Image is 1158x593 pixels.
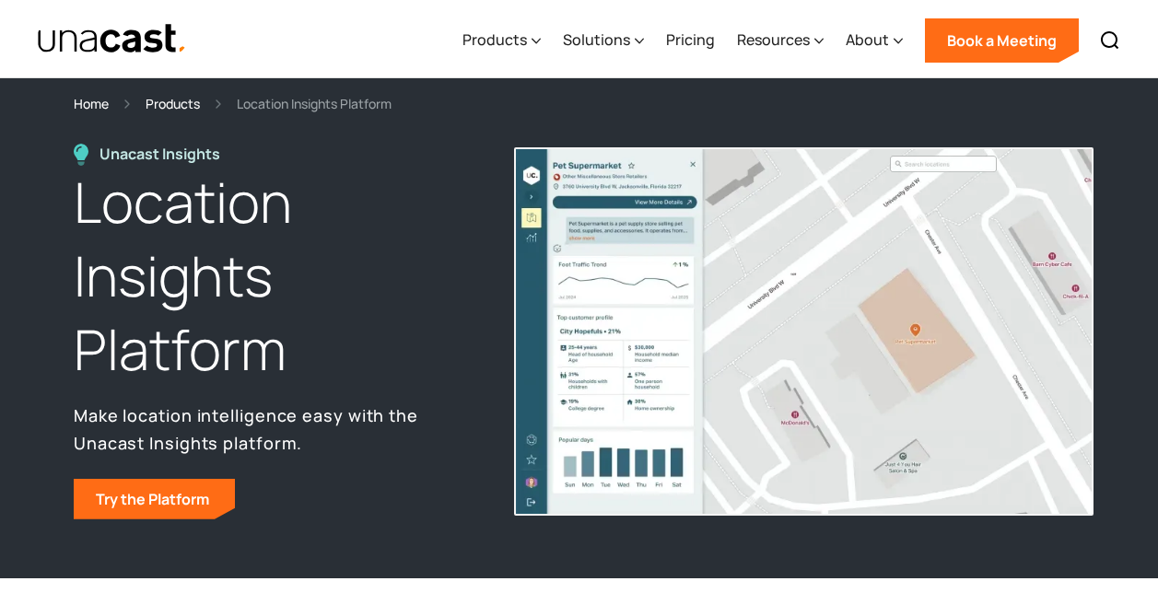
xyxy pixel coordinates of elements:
img: Unacast text logo [37,23,187,55]
div: Solutions [563,3,644,78]
a: Products [146,93,200,114]
div: Products [462,3,541,78]
div: Resources [737,29,810,51]
div: About [846,3,903,78]
div: Products [462,29,527,51]
img: Search icon [1099,29,1121,52]
h1: Location Insights Platform [74,166,478,386]
a: Home [74,93,109,114]
div: Location Insights Platform [237,93,392,114]
p: Make location intelligence easy with the Unacast Insights platform. [74,401,478,457]
a: Book a Meeting [925,18,1079,63]
a: Pricing [666,3,715,78]
div: About [846,29,889,51]
a: home [37,23,187,55]
div: Solutions [563,29,630,51]
a: Try the Platform [74,479,235,519]
div: Unacast Insights [99,144,229,165]
img: Location Insights Platform icon [74,144,88,166]
div: Resources [737,3,824,78]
